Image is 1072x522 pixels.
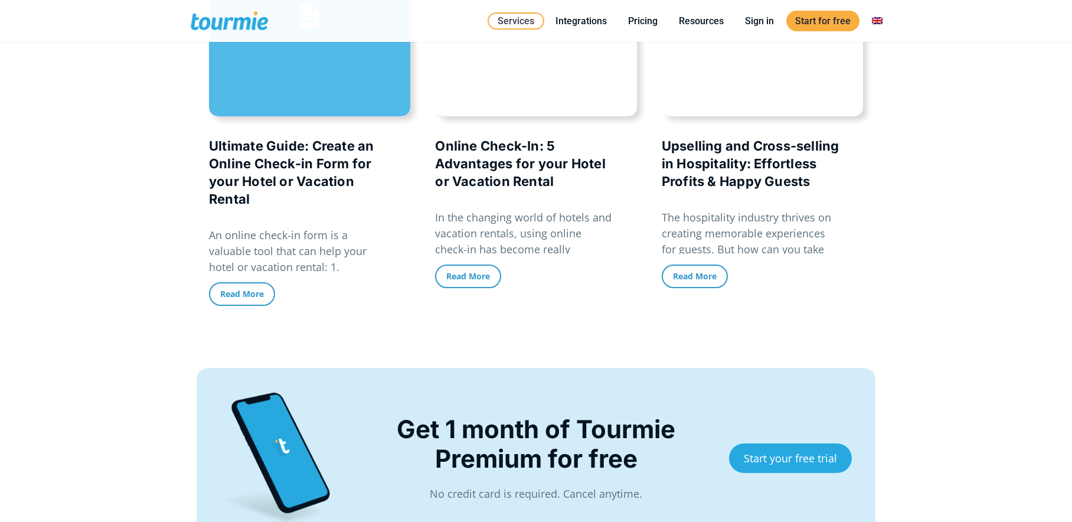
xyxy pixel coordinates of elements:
[662,265,728,288] a: Read More
[547,14,616,28] a: Integrations
[662,210,841,273] p: The hospitality industry thrives on creating memorable experiences for guests. But how can you ta...
[729,443,852,473] a: Start your free trial
[662,138,839,189] a: Upselling and Cross-selling in Hospitality: Effortless Profits & Happy Guests
[379,415,694,474] div: Get 1 month of Tourmie Premium for free
[736,14,783,28] a: Sign in
[430,487,642,501] span: No credit card is required. Cancel anytime.
[435,265,501,288] a: Read More
[488,12,544,30] a: Services
[670,14,733,28] a: Resources
[209,227,388,291] p: An online check-in form is a valuable tool that can help your hotel or vacation rental: 1. Stream...
[209,282,275,306] a: Read More
[786,11,859,31] a: Start for free
[619,14,666,28] a: Pricing
[220,288,264,299] span: Read More
[435,210,614,273] p: In the changing world of hotels and vacation rentals, using online check-in has become really imp...
[446,270,490,282] span: Read More
[435,138,606,189] a: Online Check-In: 5 Advantages for your Hotel or Vacation Rental
[209,138,374,207] a: Ultimate Guide: Create an Online Check-in Form for your Hotel or Vacation Rental
[673,270,717,282] span: Read More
